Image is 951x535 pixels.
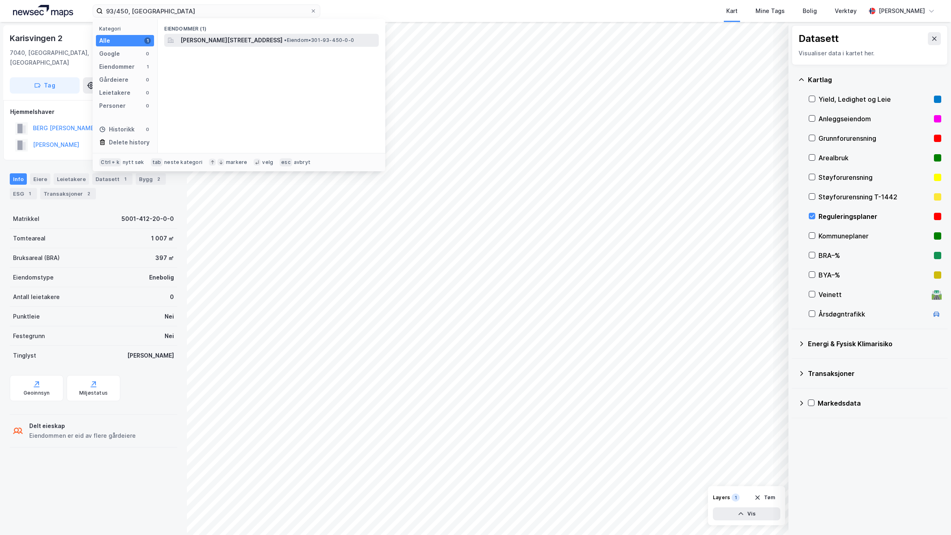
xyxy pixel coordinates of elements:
div: Veinett [819,290,928,299]
div: Hjemmelshaver [10,107,177,117]
div: Støyforurensning T-1442 [819,192,931,202]
div: 1 [26,190,34,198]
div: Arealbruk [819,153,931,163]
div: Reguleringsplaner [819,212,931,221]
div: Matrikkel [13,214,39,224]
div: Leietakere [99,88,130,98]
div: Miljøstatus [79,390,108,396]
div: Kontrollprogram for chat [910,496,951,535]
div: Gårdeiere [99,75,128,85]
div: 1 [732,494,740,502]
img: logo.a4113a55bc3d86da70a041830d287a7e.svg [13,5,73,17]
div: 397 ㎡ [155,253,174,263]
div: Enebolig [149,273,174,282]
div: 0 [144,126,151,133]
div: Tomteareal [13,234,46,243]
div: [PERSON_NAME] [127,351,174,360]
span: [PERSON_NAME][STREET_ADDRESS] [180,35,282,45]
div: Bolig [803,6,817,16]
div: 0 [144,103,151,109]
div: Kartlag [808,75,941,85]
div: 1 [144,37,151,44]
div: 0 [170,292,174,302]
div: Eiere [30,173,50,185]
div: 0 [144,50,151,57]
div: Markedsdata [818,398,941,408]
div: Eiendommer [99,62,135,72]
div: Kart [726,6,738,16]
div: Ctrl + k [99,158,121,166]
div: Delt eieskap [29,421,136,431]
div: 🛣️ [931,289,942,300]
div: Historikk [99,124,135,134]
div: Leietakere [54,173,89,185]
div: 1 [144,63,151,70]
div: Nei [165,331,174,341]
div: 7040, [GEOGRAPHIC_DATA], [GEOGRAPHIC_DATA] [10,48,115,68]
div: 0 [144,76,151,83]
div: Alle [99,36,110,46]
button: Tag [10,77,80,94]
div: Eiendommen er eid av flere gårdeiere [29,431,136,441]
div: neste kategori [164,159,202,166]
div: Eiendommer (1) [158,19,385,34]
div: esc [280,158,292,166]
div: Bruksareal (BRA) [13,253,60,263]
div: Energi & Fysisk Klimarisiko [808,339,941,349]
div: Nei [165,312,174,321]
div: Transaksjoner [808,369,941,378]
div: markere [226,159,247,166]
div: Layers [713,494,730,501]
div: Personer [99,101,126,111]
div: BYA–% [819,270,931,280]
div: Tinglyst [13,351,36,360]
div: 1 [121,175,129,183]
div: BRA–% [819,251,931,260]
div: Anleggseiendom [819,114,931,124]
div: tab [151,158,163,166]
div: 1 007 ㎡ [151,234,174,243]
div: [PERSON_NAME] [879,6,925,16]
div: nytt søk [123,159,144,166]
div: ESG [10,188,37,199]
span: • [284,37,287,43]
div: Punktleie [13,312,40,321]
div: Festegrunn [13,331,45,341]
span: Eiendom • 301-93-450-0-0 [284,37,354,44]
div: Info [10,173,27,185]
div: Visualiser data i kartet her. [799,48,941,58]
div: Verktøy [835,6,857,16]
div: Kommuneplaner [819,231,931,241]
div: Antall leietakere [13,292,60,302]
div: Årsdøgntrafikk [819,309,928,319]
div: Yield, Ledighet og Leie [819,94,931,104]
div: Grunnforurensning [819,133,931,143]
div: Google [99,49,120,59]
div: Kategori [99,26,154,32]
div: Støyforurensning [819,173,931,182]
button: Vis [713,507,780,520]
div: 5001-412-20-0-0 [122,214,174,224]
div: avbryt [294,159,310,166]
div: velg [262,159,273,166]
button: Tøm [749,491,780,504]
div: Datasett [799,32,839,45]
div: Bygg [136,173,166,185]
div: Eiendomstype [13,273,54,282]
div: Delete history [109,138,150,147]
div: Karisvingen 2 [10,32,64,45]
div: Geoinnsyn [24,390,50,396]
div: Transaksjoner [40,188,96,199]
iframe: Chat Widget [910,496,951,535]
div: 0 [144,90,151,96]
input: Søk på adresse, matrikkel, gårdeiere, leietakere eller personer [103,5,310,17]
div: 2 [85,190,93,198]
div: Mine Tags [756,6,785,16]
div: 2 [154,175,163,183]
div: Datasett [92,173,132,185]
